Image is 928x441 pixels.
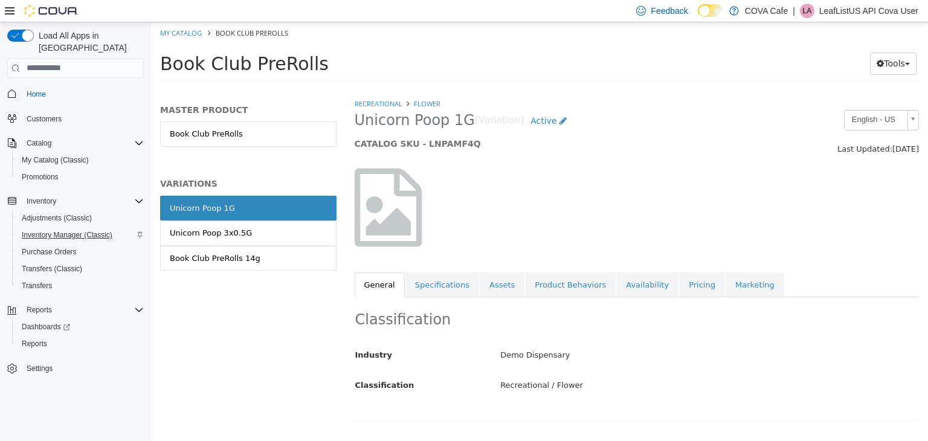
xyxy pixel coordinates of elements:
[698,4,723,17] input: Dark Mode
[745,4,788,18] p: COVA Cafe
[22,111,144,126] span: Customers
[22,136,144,150] span: Catalog
[9,82,185,93] h5: MASTER PRODUCT
[17,278,57,293] a: Transfers
[793,4,795,18] p: |
[22,230,112,240] span: Inventory Manager (Classic)
[27,364,53,373] span: Settings
[719,30,765,53] button: Tools
[17,228,117,242] a: Inventory Manager (Classic)
[9,6,51,15] a: My Catalog
[22,361,144,376] span: Settings
[819,4,918,18] p: LeafListUS API Cova User
[22,322,70,332] span: Dashboards
[9,156,185,167] h5: VARIATIONS
[22,194,144,208] span: Inventory
[374,250,465,275] a: Product Behaviors
[651,5,688,17] span: Feedback
[27,305,52,315] span: Reports
[17,245,82,259] a: Purchase Orders
[22,281,52,291] span: Transfers
[263,77,289,86] a: Flower
[741,122,768,131] span: [DATE]
[19,180,84,192] div: Unicorn Poop 1G
[17,170,144,184] span: Promotions
[7,80,144,409] nav: Complex example
[17,320,144,334] span: Dashboards
[22,155,89,165] span: My Catalog (Classic)
[17,336,52,351] a: Reports
[9,31,178,52] span: Book Club PreRolls
[12,277,149,294] button: Transfers
[204,328,242,337] span: Industry
[22,172,59,182] span: Promotions
[204,77,251,86] a: Recreational
[324,94,373,103] small: [Variation]
[340,353,776,374] div: Recreational / Flower
[22,136,56,150] button: Catalog
[2,193,149,210] button: Inventory
[27,114,62,124] span: Customers
[802,4,811,18] span: LA
[204,358,263,367] span: Classification
[24,5,79,17] img: Cova
[698,17,698,18] span: Dark Mode
[12,152,149,169] button: My Catalog (Classic)
[27,196,56,206] span: Inventory
[204,116,622,127] h5: CATALOG SKU - LNPAMF4Q
[12,169,149,185] button: Promotions
[528,250,574,275] a: Pricing
[9,99,185,124] a: Book Club PreRolls
[22,86,144,101] span: Home
[17,211,144,225] span: Adjustments (Classic)
[694,88,752,107] span: English - US
[575,250,633,275] a: Marketing
[2,301,149,318] button: Reports
[12,243,149,260] button: Purchase Orders
[27,138,51,148] span: Catalog
[204,250,254,275] a: General
[22,247,77,257] span: Purchase Orders
[22,361,57,376] a: Settings
[2,85,149,103] button: Home
[17,170,63,184] a: Promotions
[693,88,768,108] a: English - US
[17,211,97,225] a: Adjustments (Classic)
[2,110,149,127] button: Customers
[22,194,61,208] button: Inventory
[686,122,741,131] span: Last Updated:
[17,336,144,351] span: Reports
[22,303,144,317] span: Reports
[17,153,94,167] a: My Catalog (Classic)
[12,335,149,352] button: Reports
[17,320,75,334] a: Dashboards
[2,359,149,377] button: Settings
[22,112,66,126] a: Customers
[17,262,144,276] span: Transfers (Classic)
[12,260,149,277] button: Transfers (Classic)
[27,89,46,99] span: Home
[22,87,51,101] a: Home
[65,6,137,15] span: Book Club PreRolls
[22,339,47,349] span: Reports
[465,250,527,275] a: Availability
[19,230,109,242] div: Book Club PreRolls 14g
[2,135,149,152] button: Catalog
[17,278,144,293] span: Transfers
[22,303,57,317] button: Reports
[329,250,373,275] a: Assets
[12,227,149,243] button: Inventory Manager (Classic)
[17,245,144,259] span: Purchase Orders
[17,262,87,276] a: Transfers (Classic)
[22,213,92,223] span: Adjustments (Classic)
[204,288,768,307] h2: Classification
[17,228,144,242] span: Inventory Manager (Classic)
[204,89,324,108] span: Unicorn Poop 1G
[34,30,144,54] span: Load All Apps in [GEOGRAPHIC_DATA]
[12,318,149,335] a: Dashboards
[22,264,82,274] span: Transfers (Classic)
[340,323,776,344] div: Demo Dispensary
[19,205,101,217] div: Unicorn Poop 3x0.5G
[254,250,328,275] a: Specifications
[379,94,405,103] span: Active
